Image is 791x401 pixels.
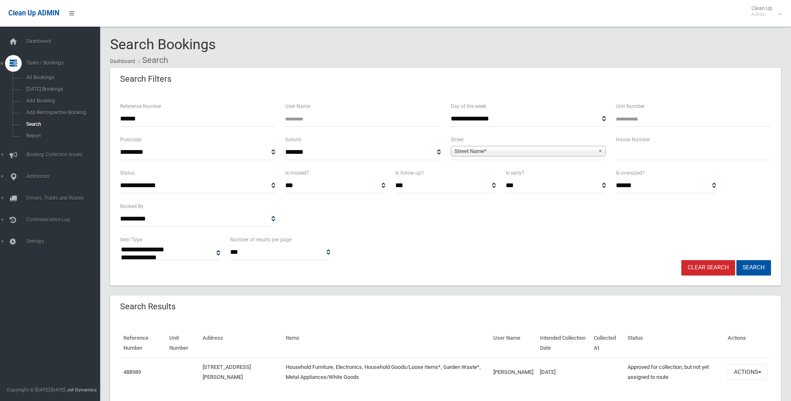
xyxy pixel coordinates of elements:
span: All Bookings [24,75,99,80]
td: [PERSON_NAME] [490,358,537,386]
span: Tasks / Bookings [24,60,106,66]
label: Is early? [506,168,524,178]
span: Report [24,133,99,139]
li: Search [136,53,168,68]
th: Unit Number [166,329,199,358]
button: Search [736,260,771,276]
th: Intended Collection Date [537,329,590,358]
label: Number of results per page [230,235,291,244]
label: Is follow up? [395,168,424,178]
header: Search Filters [110,71,181,87]
th: Reference Number [120,329,166,358]
label: Postcode [120,135,141,144]
span: Communication Log [24,217,106,223]
a: 488989 [123,369,141,375]
span: Add Booking [24,98,99,104]
span: Clean Up ADMIN [8,9,59,17]
span: Settings [24,238,106,244]
span: Search [24,121,99,127]
a: [STREET_ADDRESS][PERSON_NAME] [203,364,251,380]
th: Collected At [590,329,624,358]
span: [DATE] Bookings [24,86,99,92]
label: Unit Number [616,102,645,111]
th: User Name [490,329,537,358]
th: Address [199,329,282,358]
span: Booking Collection Issues [24,152,106,158]
strong: Jet Dynamics [67,387,97,393]
label: House Number [616,135,650,144]
label: Item Type [120,235,142,244]
label: Reference Number [120,102,161,111]
label: Street [451,135,464,144]
label: User Name [285,102,310,111]
span: Clean Up [747,5,781,18]
small: Admin [751,11,772,18]
a: Dashboard [110,58,135,64]
span: Street Name* [455,146,595,156]
label: Day of the week [451,102,486,111]
span: Addresses [24,173,106,179]
label: Is missed? [285,168,309,178]
td: [DATE] [537,358,590,386]
span: Copyright © [DATE]-[DATE] [7,387,65,393]
th: Actions [724,329,771,358]
th: Status [624,329,724,358]
span: Add Retrospective Booking [24,110,99,115]
a: Clear Search [681,260,735,276]
span: Drivers, Trucks and Routes [24,195,106,201]
label: Booked By [120,202,143,211]
label: Suburb [285,135,301,144]
label: Is oversized? [616,168,645,178]
th: Items [282,329,490,358]
td: Approved for collection, but not yet assigned to route [624,358,724,386]
span: Search Bookings [110,36,216,53]
td: Household Furniture, Electronics, Household Goods/Loose Items*, Garden Waste*, Metal Appliances/W... [282,358,490,386]
span: Dashboard [24,38,106,44]
button: Actions [728,364,768,380]
header: Search Results [110,298,186,315]
label: Status [120,168,135,178]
